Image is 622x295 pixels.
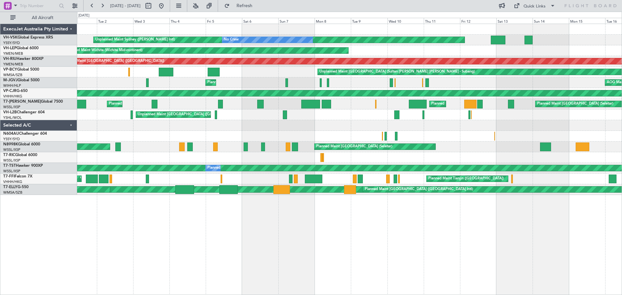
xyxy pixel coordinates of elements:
div: Wed 10 [387,18,424,24]
button: All Aircraft [7,13,70,23]
a: T7-RICGlobal 6000 [3,153,37,157]
span: M-JGVJ [3,78,17,82]
span: All Aircraft [17,16,68,20]
div: Planned Maint [207,163,231,173]
a: WSSL/XSP [3,105,20,109]
a: WMSA/SZB [3,73,22,77]
div: Fri 12 [460,18,496,24]
a: VH-L2BChallenger 604 [3,110,45,114]
a: YSSY/SYD [3,137,20,142]
div: Mon 1 [61,18,97,24]
span: VH-LEP [3,46,17,50]
div: Planned Maint [GEOGRAPHIC_DATA] ([GEOGRAPHIC_DATA]) [62,56,164,66]
a: N8998KGlobal 6000 [3,142,40,146]
span: VH-VSK [3,36,17,40]
a: VH-VSKGlobal Express XRS [3,36,53,40]
span: N604AU [3,132,19,136]
div: Thu 4 [169,18,206,24]
div: Sat 6 [242,18,278,24]
div: Unplanned Maint Sydney ([PERSON_NAME] Intl) [95,35,175,45]
a: VHHH/HKG [3,179,22,184]
a: VP-BCYGlobal 5000 [3,68,39,72]
div: [DATE] [78,13,89,18]
a: WSSL/XSP [3,147,20,152]
a: YSHL/WOL [3,115,22,120]
span: T7-FFI [3,175,15,178]
div: Mon 15 [569,18,605,24]
span: VH-RIU [3,57,17,61]
div: Planned Maint [GEOGRAPHIC_DATA] (Seletar) [537,99,613,109]
span: T7-TST [3,164,16,168]
a: WMSA/SZB [3,190,22,195]
div: Planned Maint [GEOGRAPHIC_DATA] ([GEOGRAPHIC_DATA] Intl) [365,185,473,194]
div: Sat 13 [496,18,533,24]
div: Planned Maint Dubai (Al Maktoum Intl) [431,99,495,109]
div: No Crew [224,35,239,45]
a: N604AUChallenger 604 [3,132,47,136]
span: T7-[PERSON_NAME] [3,100,41,104]
a: VH-RIUHawker 800XP [3,57,43,61]
a: M-JGVJGlobal 5000 [3,78,40,82]
span: N8998K [3,142,18,146]
div: Fri 5 [206,18,242,24]
a: WIHH/HLP [3,83,21,88]
a: YSSY/SYD [3,40,20,45]
div: Quick Links [524,3,546,10]
div: Planned Maint [GEOGRAPHIC_DATA] (Seletar) [316,142,392,152]
div: Planned Maint Dubai (Al Maktoum Intl) [109,99,173,109]
a: WSSL/XSP [3,169,20,174]
button: Refresh [221,1,260,11]
a: VP-CJRG-650 [3,89,28,93]
div: Planned Maint Tianjin ([GEOGRAPHIC_DATA]) [428,174,504,184]
div: Unplanned Maint [GEOGRAPHIC_DATA] (Sultan [PERSON_NAME] [PERSON_NAME] - Subang) [319,67,475,77]
a: VH-LEPGlobal 6000 [3,46,39,50]
div: Tue 9 [351,18,387,24]
div: Wed 3 [133,18,169,24]
a: T7-FFIFalcon 7X [3,175,32,178]
span: VP-BCY [3,68,17,72]
span: [DATE] - [DATE] [110,3,141,9]
span: T7-RIC [3,153,15,157]
div: Mon 8 [315,18,351,24]
a: YMEN/MEB [3,51,23,56]
div: Sun 7 [278,18,315,24]
span: T7-ELLY [3,185,17,189]
span: Refresh [231,4,258,8]
div: Unplanned Maint [GEOGRAPHIC_DATA] ([GEOGRAPHIC_DATA]) [138,110,244,119]
a: T7-ELLYG-550 [3,185,29,189]
a: WSSL/XSP [3,158,20,163]
div: Sun 14 [533,18,569,24]
button: Quick Links [511,1,559,11]
input: Trip Number [20,1,57,11]
a: VHHH/HKG [3,94,22,99]
span: VH-L2B [3,110,17,114]
span: VP-CJR [3,89,17,93]
div: Thu 11 [424,18,460,24]
a: T7-[PERSON_NAME]Global 7500 [3,100,63,104]
div: Tue 2 [97,18,133,24]
div: Planned Maint [GEOGRAPHIC_DATA] (Seletar) [207,78,283,87]
a: T7-TSTHawker 900XP [3,164,43,168]
div: Unplanned Maint Wichita (Wichita Mid-continent) [62,46,143,55]
a: YMEN/MEB [3,62,23,67]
